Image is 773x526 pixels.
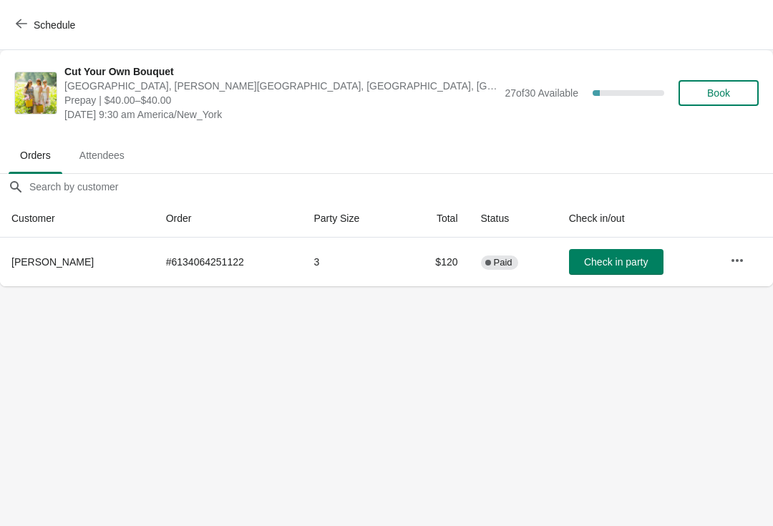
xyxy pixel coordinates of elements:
[64,107,497,122] span: [DATE] 9:30 am America/New_York
[302,200,402,238] th: Party Size
[68,142,136,168] span: Attendees
[7,12,87,38] button: Schedule
[15,72,57,114] img: Cut Your Own Bouquet
[34,19,75,31] span: Schedule
[155,200,303,238] th: Order
[569,249,663,275] button: Check in party
[9,142,62,168] span: Orders
[11,256,94,268] span: [PERSON_NAME]
[29,174,773,200] input: Search by customer
[558,200,719,238] th: Check in/out
[494,257,512,268] span: Paid
[679,80,759,106] button: Book
[403,238,470,286] td: $120
[64,93,497,107] span: Prepay | $40.00–$40.00
[64,79,497,93] span: [GEOGRAPHIC_DATA], [PERSON_NAME][GEOGRAPHIC_DATA], [GEOGRAPHIC_DATA], [GEOGRAPHIC_DATA]
[64,64,497,79] span: Cut Your Own Bouquet
[584,256,648,268] span: Check in party
[403,200,470,238] th: Total
[302,238,402,286] td: 3
[470,200,558,238] th: Status
[155,238,303,286] td: # 6134064251122
[707,87,730,99] span: Book
[505,87,578,99] span: 27 of 30 Available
